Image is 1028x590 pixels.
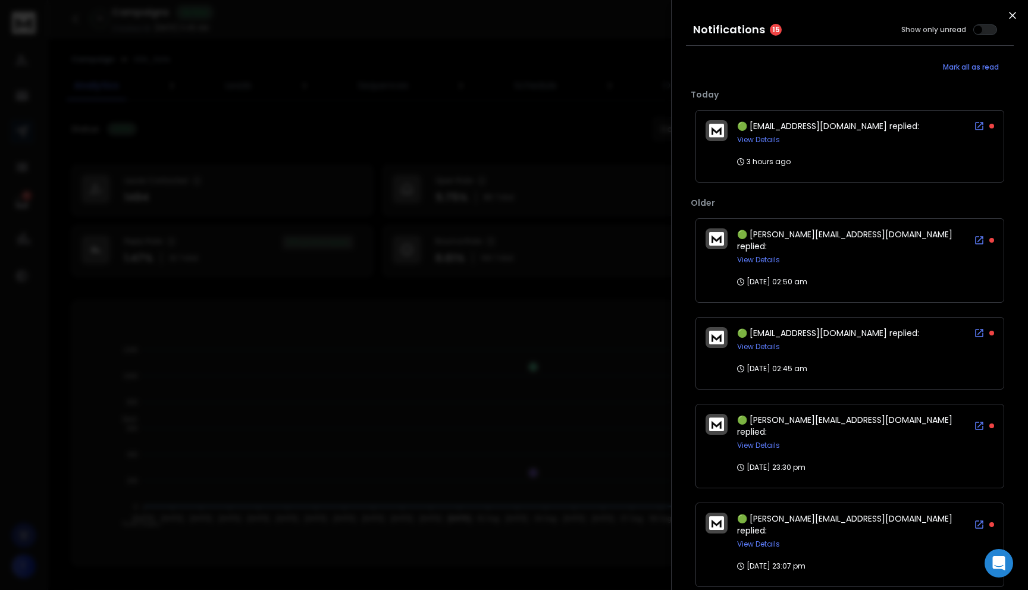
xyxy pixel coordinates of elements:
span: Mark all as read [943,62,999,72]
span: 15 [770,24,782,36]
p: 3 hours ago [737,157,791,167]
button: Mark all as read [928,55,1014,79]
p: [DATE] 02:45 am [737,364,807,374]
img: logo [709,331,724,344]
p: [DATE] 23:07 pm [737,561,806,571]
label: Show only unread [901,25,966,34]
p: Older [691,197,1009,209]
span: 🟢 [PERSON_NAME][EMAIL_ADDRESS][DOMAIN_NAME] replied: [737,513,952,536]
button: View Details [737,255,780,265]
span: 🟢 [PERSON_NAME][EMAIL_ADDRESS][DOMAIN_NAME] replied: [737,228,952,252]
p: [DATE] 02:50 am [737,277,807,287]
img: logo [709,516,724,530]
button: View Details [737,539,780,549]
span: 🟢 [EMAIL_ADDRESS][DOMAIN_NAME] replied: [737,327,919,339]
img: logo [709,124,724,137]
button: View Details [737,342,780,352]
h3: Notifications [693,21,765,38]
span: 🟢 [PERSON_NAME][EMAIL_ADDRESS][DOMAIN_NAME] replied: [737,414,952,438]
button: View Details [737,135,780,145]
img: logo [709,232,724,246]
div: Open Intercom Messenger [985,549,1013,578]
p: [DATE] 23:30 pm [737,463,806,472]
span: 🟢 [EMAIL_ADDRESS][DOMAIN_NAME] replied: [737,120,919,132]
img: logo [709,418,724,431]
p: Today [691,89,1009,101]
button: View Details [737,441,780,450]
